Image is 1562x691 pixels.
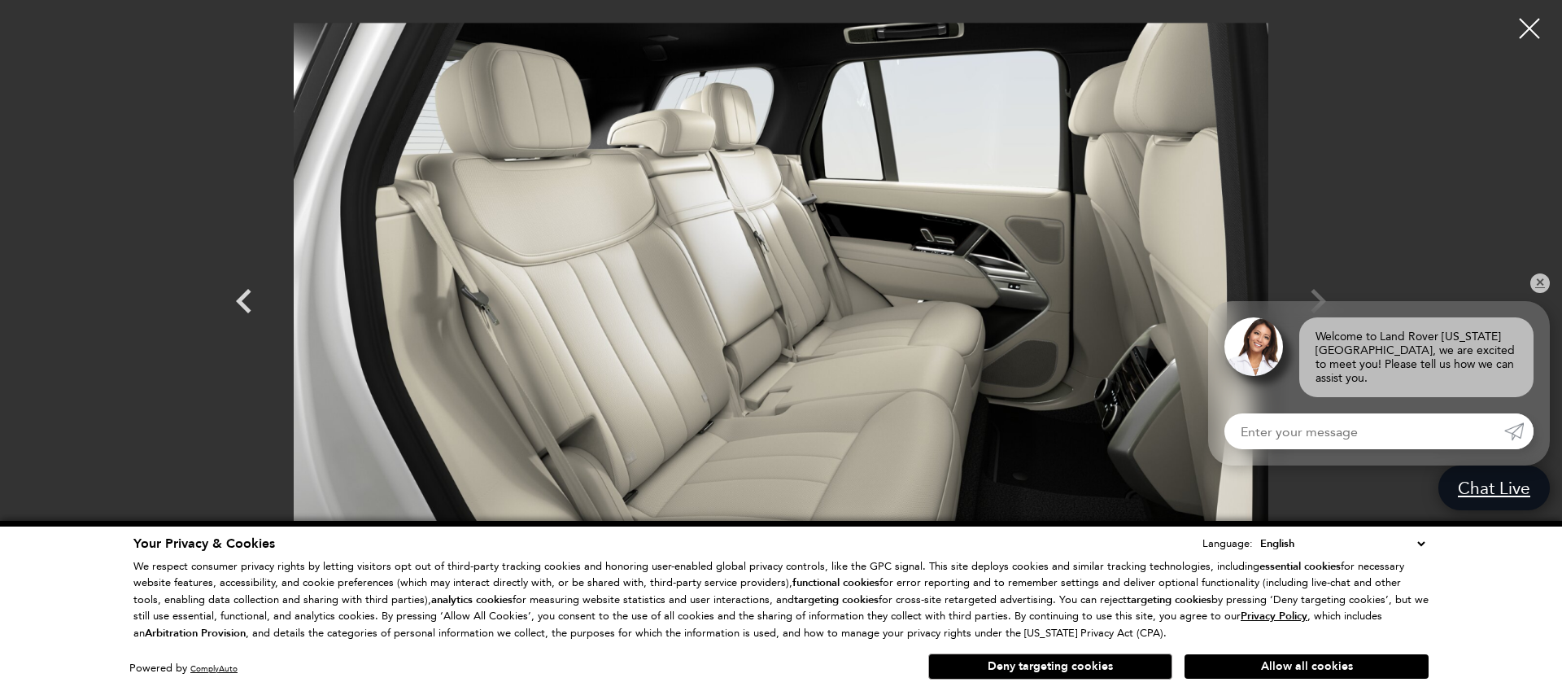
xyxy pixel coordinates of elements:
strong: analytics cookies [431,593,513,607]
select: Language Select [1256,535,1429,553]
button: Deny targeting cookies [928,654,1172,680]
a: Chat Live [1438,466,1550,510]
u: Privacy Policy [1241,609,1307,623]
a: Submit [1504,413,1534,449]
img: New 2025 Constellation Blue in Gloss Finish LAND ROVER SE 530PS image 7 [293,12,1269,561]
strong: Arbitration Provision [145,626,246,641]
strong: essential cookies [1259,559,1341,574]
input: Enter your message [1224,413,1504,449]
div: Powered by [129,663,238,674]
a: ComplyAuto [190,663,238,674]
img: Agent profile photo [1224,317,1283,376]
div: Previous [220,269,268,342]
strong: targeting cookies [1127,593,1211,607]
div: Welcome to Land Rover [US_STATE][GEOGRAPHIC_DATA], we are excited to meet you! Please tell us how... [1299,317,1534,397]
p: We respect consumer privacy rights by letting visitors opt out of third-party tracking cookies an... [133,558,1429,642]
strong: functional cookies [792,575,879,590]
span: Chat Live [1450,477,1538,499]
strong: targeting cookies [794,593,879,607]
span: Your Privacy & Cookies [133,535,275,553]
button: Allow all cookies [1185,654,1429,679]
div: Language: [1202,538,1253,549]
